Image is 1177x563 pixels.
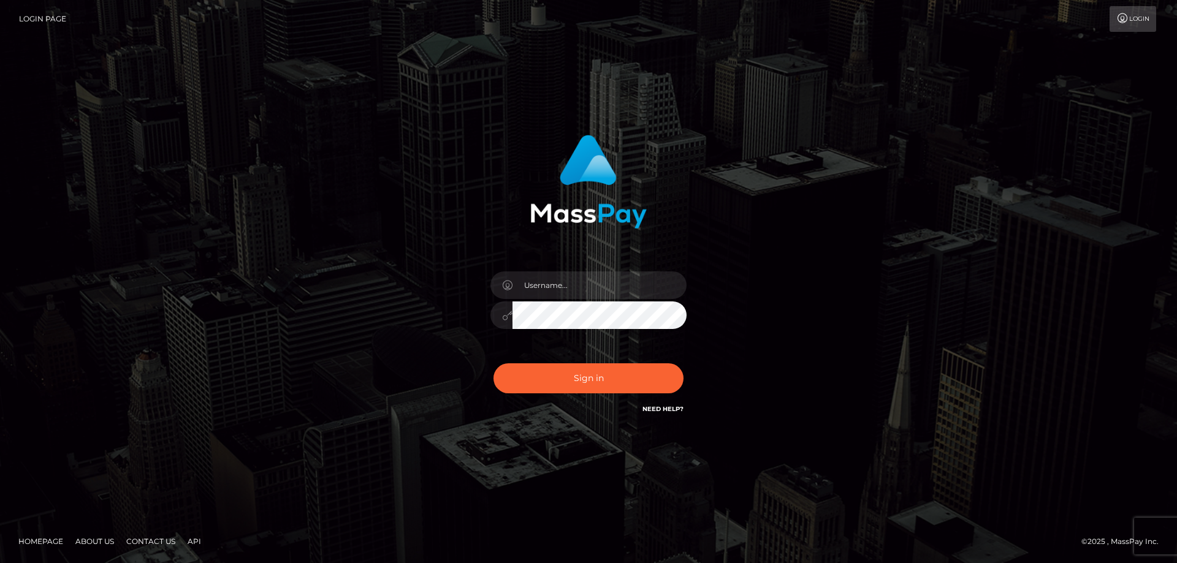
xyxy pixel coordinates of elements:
a: Need Help? [642,405,684,413]
input: Username... [512,271,687,299]
div: © 2025 , MassPay Inc. [1081,535,1168,548]
a: Login Page [19,6,66,32]
a: Login [1110,6,1156,32]
button: Sign in [493,363,684,393]
a: Contact Us [121,532,180,551]
a: Homepage [13,532,68,551]
img: MassPay Login [530,135,647,229]
a: API [183,532,206,551]
a: About Us [70,532,119,551]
